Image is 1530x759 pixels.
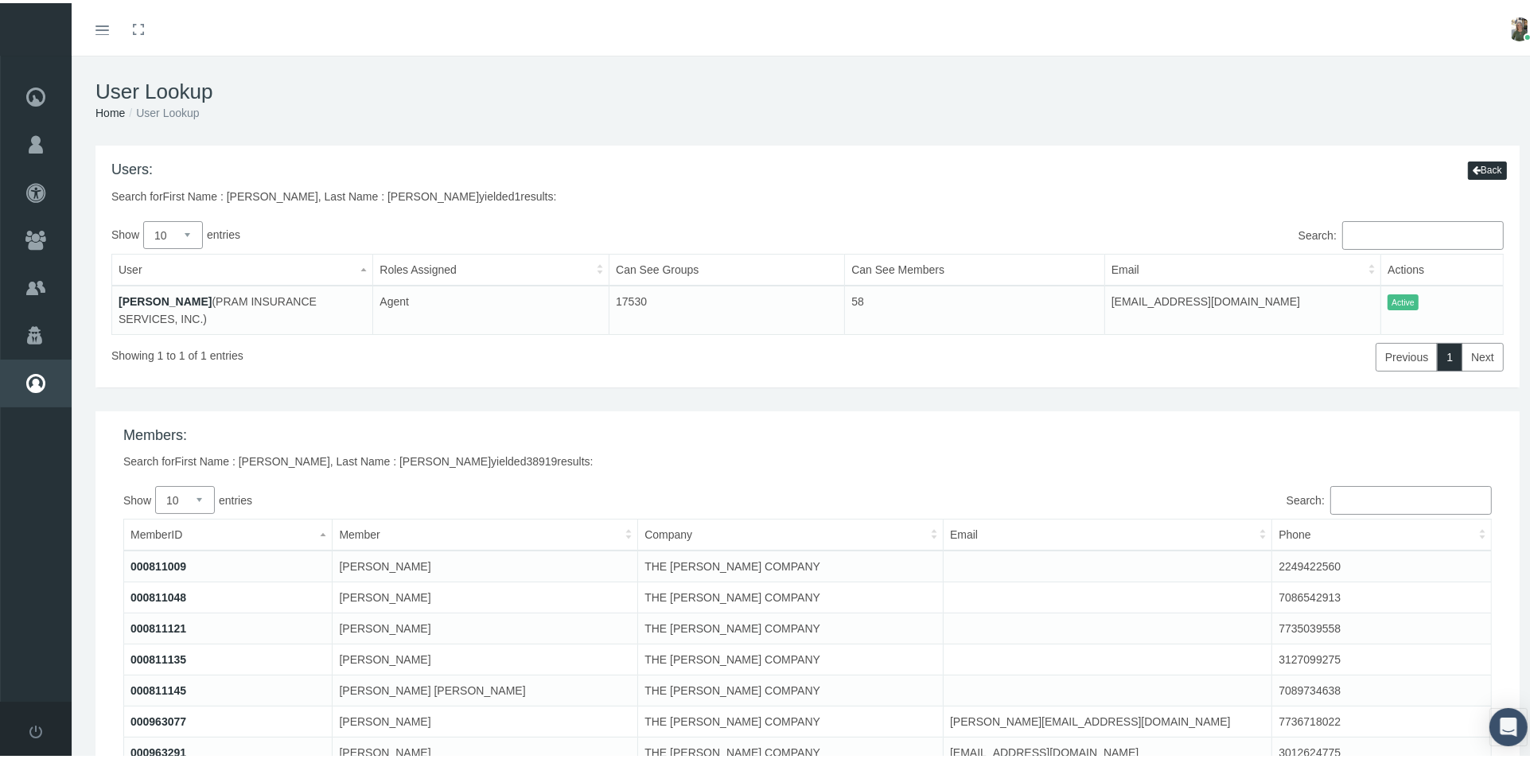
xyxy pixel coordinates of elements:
a: 000811145 [130,681,186,694]
a: Previous [1376,340,1438,368]
a: [PERSON_NAME] [119,292,212,305]
th: Roles Assigned: activate to sort column ascending [373,251,609,282]
td: [PERSON_NAME] [333,610,638,641]
select: Showentries [155,483,215,511]
td: 3127099275 [1272,641,1492,672]
div: Search for yielded results: [123,450,1492,467]
a: 000811048 [130,588,186,601]
h1: User Lookup [95,76,1520,101]
td: 7736718022 [1272,703,1492,734]
label: Search: [808,483,1492,512]
td: Agent [373,282,609,332]
div: Search for yielded results: [111,185,556,202]
th: Email: activate to sort column ascending [1104,251,1380,282]
li: User Lookup [125,101,199,119]
label: Search: [808,218,1504,247]
td: 7089734638 [1272,672,1492,703]
th: Actions [1381,251,1504,282]
th: Email: activate to sort column ascending [944,516,1272,548]
span: First Name : [PERSON_NAME], Last Name : [PERSON_NAME] [175,452,492,465]
th: Can See Groups [609,251,845,282]
a: Next [1462,340,1504,368]
td: 2249422560 [1272,547,1492,579]
a: 000963077 [130,712,186,725]
td: [EMAIL_ADDRESS][DOMAIN_NAME] [1104,282,1380,332]
th: MemberID: activate to sort column descending [124,516,333,548]
td: THE [PERSON_NAME] COMPANY [638,547,944,579]
h4: Members: [123,424,1492,442]
td: [PERSON_NAME] [333,579,638,610]
div: Open Intercom Messenger [1489,705,1528,743]
span: First Name : [PERSON_NAME], Last Name : [PERSON_NAME] [163,187,480,200]
td: THE [PERSON_NAME] COMPANY [638,641,944,672]
td: (PRAM INSURANCE SERVICES, INC.) [112,282,373,332]
button: Back [1468,158,1507,177]
h4: Users: [111,158,556,176]
label: Show entries [123,483,808,511]
label: Show entries [111,218,808,246]
td: 7735039558 [1272,610,1492,641]
span: Active [1388,291,1419,308]
a: 1 [1437,340,1462,368]
td: THE [PERSON_NAME] COMPANY [638,672,944,703]
a: 000811121 [130,619,186,632]
th: Company: activate to sort column ascending [638,516,944,548]
td: THE [PERSON_NAME] COMPANY [638,579,944,610]
span: 38919 [527,452,558,465]
td: THE [PERSON_NAME] COMPANY [638,703,944,734]
td: 7086542913 [1272,579,1492,610]
th: Phone: activate to sort column ascending [1272,516,1492,548]
a: Home [95,103,125,116]
td: [PERSON_NAME][EMAIL_ADDRESS][DOMAIN_NAME] [944,703,1272,734]
td: [PERSON_NAME] [333,547,638,579]
select: Showentries [143,218,203,246]
a: 000963291 [130,743,186,756]
input: Search: [1330,483,1492,512]
th: Member: activate to sort column ascending [333,516,638,548]
td: 58 [845,282,1105,332]
th: Can See Members [845,251,1105,282]
td: [PERSON_NAME] [PERSON_NAME] [333,672,638,703]
td: 17530 [609,282,845,332]
a: 000811135 [130,650,186,663]
td: [PERSON_NAME] [333,703,638,734]
span: 1 [515,187,521,200]
td: THE [PERSON_NAME] COMPANY [638,610,944,641]
td: [PERSON_NAME] [333,641,638,672]
th: User: activate to sort column descending [112,251,373,282]
a: 000811009 [130,557,186,570]
input: Search: [1342,218,1504,247]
